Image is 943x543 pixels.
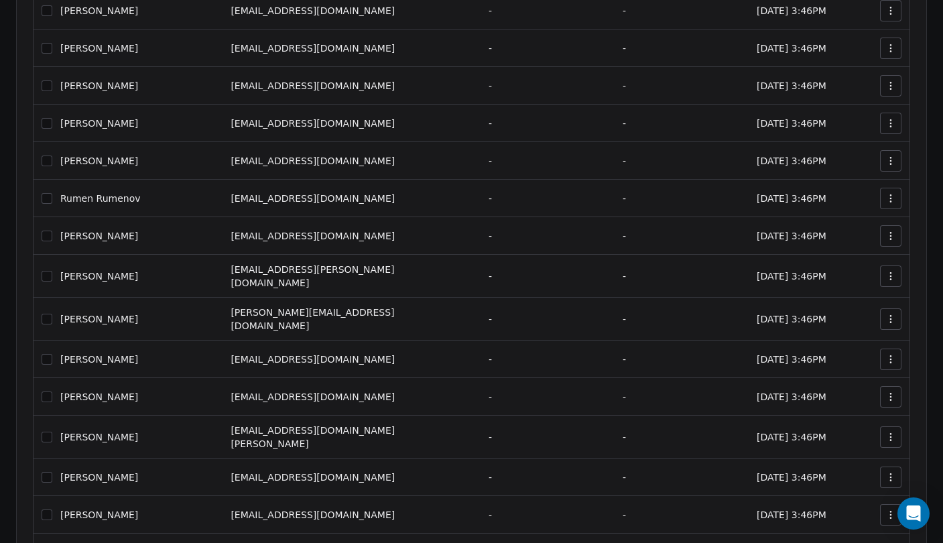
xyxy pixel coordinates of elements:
[757,156,826,166] span: [DATE] 3:46PM
[757,193,826,204] span: [DATE] 3:46PM
[623,193,626,204] span: -
[489,43,492,54] span: -
[60,471,138,484] span: [PERSON_NAME]
[489,193,492,204] span: -
[60,312,138,326] span: [PERSON_NAME]
[60,353,138,366] span: [PERSON_NAME]
[489,354,492,365] span: -
[60,42,138,55] span: [PERSON_NAME]
[489,391,492,402] span: -
[757,43,826,54] span: [DATE] 3:46PM
[231,307,394,331] span: [PERSON_NAME][EMAIL_ADDRESS][DOMAIN_NAME]
[231,231,395,241] span: [EMAIL_ADDRESS][DOMAIN_NAME]
[623,509,626,520] span: -
[231,193,395,204] span: [EMAIL_ADDRESS][DOMAIN_NAME]
[623,432,626,442] span: -
[757,432,826,442] span: [DATE] 3:46PM
[489,156,492,166] span: -
[757,391,826,402] span: [DATE] 3:46PM
[623,118,626,129] span: -
[231,354,395,365] span: [EMAIL_ADDRESS][DOMAIN_NAME]
[489,472,492,483] span: -
[60,229,138,243] span: [PERSON_NAME]
[489,509,492,520] span: -
[757,509,826,520] span: [DATE] 3:46PM
[231,264,394,288] span: [EMAIL_ADDRESS][PERSON_NAME][DOMAIN_NAME]
[489,80,492,91] span: -
[623,43,626,54] span: -
[757,271,826,282] span: [DATE] 3:46PM
[623,472,626,483] span: -
[623,156,626,166] span: -
[623,314,626,324] span: -
[757,80,826,91] span: [DATE] 3:46PM
[489,271,492,282] span: -
[757,231,826,241] span: [DATE] 3:46PM
[60,117,138,130] span: [PERSON_NAME]
[623,391,626,402] span: -
[489,231,492,241] span: -
[757,314,826,324] span: [DATE] 3:46PM
[60,192,141,205] span: Rumen Rumenov
[60,4,138,17] span: [PERSON_NAME]
[757,472,826,483] span: [DATE] 3:46PM
[231,118,395,129] span: [EMAIL_ADDRESS][DOMAIN_NAME]
[231,156,395,166] span: [EMAIL_ADDRESS][DOMAIN_NAME]
[60,508,138,522] span: [PERSON_NAME]
[60,154,138,168] span: [PERSON_NAME]
[60,269,138,283] span: [PERSON_NAME]
[489,314,492,324] span: -
[231,43,395,54] span: [EMAIL_ADDRESS][DOMAIN_NAME]
[489,5,492,16] span: -
[757,354,826,365] span: [DATE] 3:46PM
[757,118,826,129] span: [DATE] 3:46PM
[757,5,826,16] span: [DATE] 3:46PM
[897,497,930,530] div: Open Intercom Messenger
[623,354,626,365] span: -
[60,390,138,404] span: [PERSON_NAME]
[231,425,395,449] span: [EMAIL_ADDRESS][DOMAIN_NAME][PERSON_NAME]
[231,509,395,520] span: [EMAIL_ADDRESS][DOMAIN_NAME]
[231,472,395,483] span: [EMAIL_ADDRESS][DOMAIN_NAME]
[60,430,138,444] span: [PERSON_NAME]
[623,80,626,91] span: -
[231,5,395,16] span: [EMAIL_ADDRESS][DOMAIN_NAME]
[489,432,492,442] span: -
[231,391,395,402] span: [EMAIL_ADDRESS][DOMAIN_NAME]
[623,271,626,282] span: -
[623,5,626,16] span: -
[60,79,138,93] span: [PERSON_NAME]
[489,118,492,129] span: -
[623,231,626,241] span: -
[231,80,395,91] span: [EMAIL_ADDRESS][DOMAIN_NAME]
